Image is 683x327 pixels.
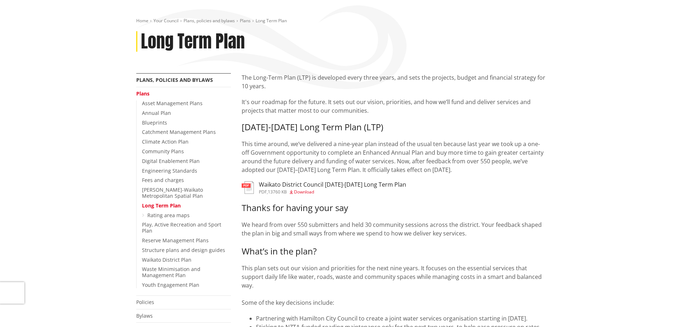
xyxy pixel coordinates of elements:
iframe: Messenger Launcher [650,297,676,323]
a: Plans [136,90,150,97]
p: This time around, we’ve delivered a nine-year plan instead of the usual ten because last year we ... [242,140,547,174]
span: pdf [259,189,267,195]
a: Bylaws [136,312,153,319]
a: Annual Plan [142,109,171,116]
a: Waste Minimisation and Management Plan [142,266,200,279]
a: Asset Management Plans [142,100,203,107]
a: [PERSON_NAME]-Waikato Metropolitan Spatial Plan [142,186,203,199]
a: Long Term Plan [142,202,181,209]
h3: Thanks for having your say [242,203,547,213]
span: 13760 KB [268,189,287,195]
a: Home [136,18,148,24]
div: , [259,190,406,194]
a: Policies [136,299,154,305]
a: Reserve Management Plans [142,237,209,244]
a: Youth Engagement Plan [142,281,199,288]
a: Plans, policies and bylaws [184,18,235,24]
p: Some of the key decisions include: [242,298,547,307]
p: It's our roadmap for the future. It sets out our vision, priorities, and how we’ll fund and deliv... [242,98,547,115]
span: This plan sets out our vision and priorities for the next nine years. It focuses on the essential... [242,264,542,289]
a: Your Council [153,18,179,24]
a: Structure plans and design guides [142,247,225,253]
span: We heard from over 550 submitters and held 30 community sessions across the district. Your feedba... [242,221,542,237]
nav: breadcrumb [136,18,547,24]
a: Waikato District Plan [142,256,191,263]
span: Download [294,189,314,195]
p: The Long-Term Plan (LTP) is developed every three years, and sets the projects, budget and financ... [242,73,547,90]
a: Plans [240,18,251,24]
img: document-pdf.svg [242,181,254,194]
a: Waikato District Council [DATE]-[DATE] Long Term Plan pdf,13760 KB Download [242,181,406,194]
h3: [DATE]-[DATE] Long Term Plan (LTP) [242,122,547,132]
a: Digital Enablement Plan [142,158,200,164]
a: Community Plans [142,148,184,155]
a: Climate Action Plan [142,138,189,145]
h3: What’s in the plan? [242,246,547,257]
span: Long Term Plan [256,18,287,24]
a: Fees and charges [142,177,184,183]
span: Partnering with Hamilton City Council to create a joint water services organisation starting in [... [256,314,527,322]
a: Catchment Management Plans [142,129,216,135]
a: Rating area maps [147,212,190,219]
h3: Waikato District Council [DATE]-[DATE] Long Term Plan [259,181,406,188]
a: Blueprints [142,119,167,126]
a: Engineering Standards [142,167,197,174]
a: Plans, policies and bylaws [136,76,213,83]
a: Play, Active Recreation and Sport Plan [142,221,221,234]
h1: Long Term Plan [141,31,245,52]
